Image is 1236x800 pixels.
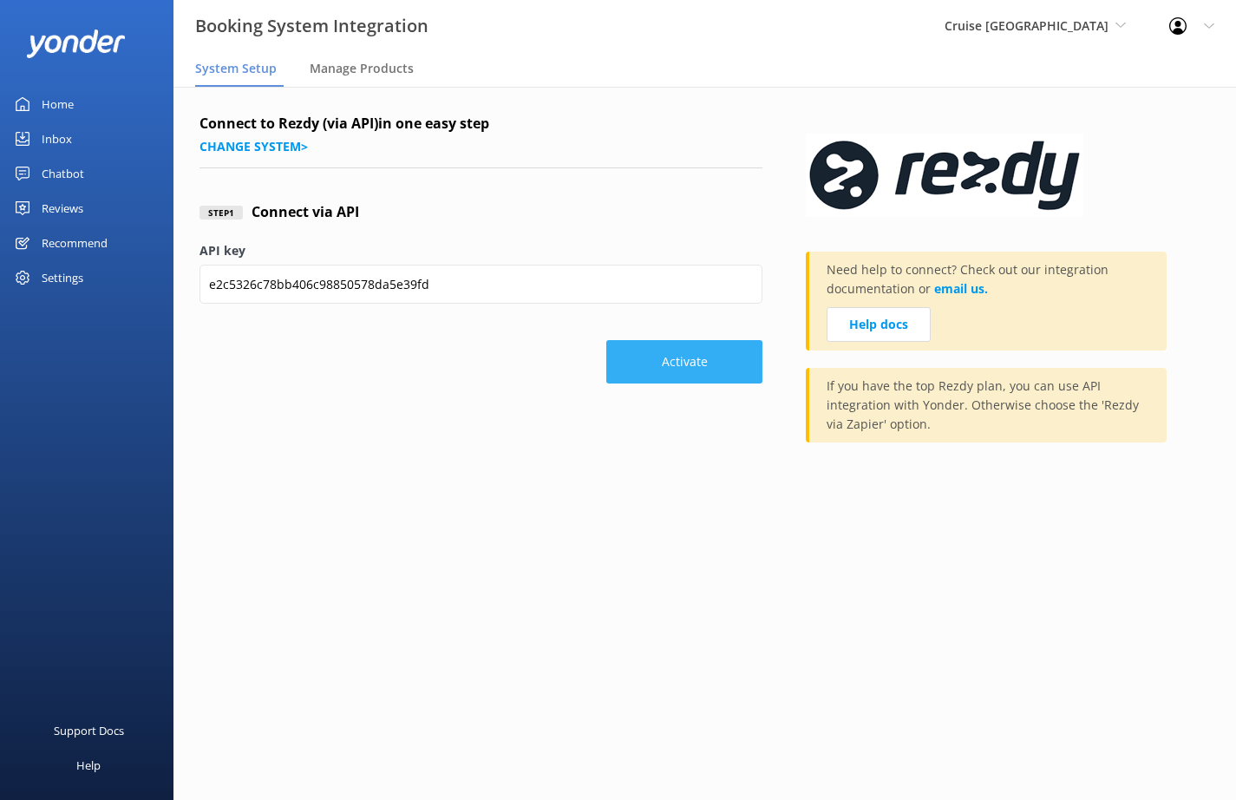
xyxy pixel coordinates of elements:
div: Inbox [42,121,72,156]
div: Reviews [42,191,83,226]
a: Help docs [827,307,931,342]
div: Recommend [42,226,108,260]
label: API key [199,241,762,260]
div: Settings [42,260,83,295]
div: Home [42,87,74,121]
a: email us. [934,280,988,297]
a: Change system> [199,138,308,154]
div: If you have the top Rezdy plan, you can use API integration with Yonder. Otherwise choose the 'Re... [806,368,1167,443]
div: Help [76,748,101,783]
button: Activate [606,340,762,384]
h4: Connect to Rezdy (via API) in one easy step [199,113,762,135]
div: Step 1 [199,206,243,220]
input: API key [199,265,762,304]
div: Chatbot [42,156,84,191]
span: Manage Products [310,60,414,77]
span: System Setup [195,60,277,77]
h3: Booking System Integration [195,12,428,40]
h4: Connect via API [252,201,359,224]
span: Cruise [GEOGRAPHIC_DATA] [945,17,1108,34]
img: 1624324453..png [806,113,1089,234]
div: Support Docs [54,713,124,748]
p: Need help to connect? Check out our integration documentation or [827,260,1149,307]
img: yonder-white-logo.png [26,30,126,58]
